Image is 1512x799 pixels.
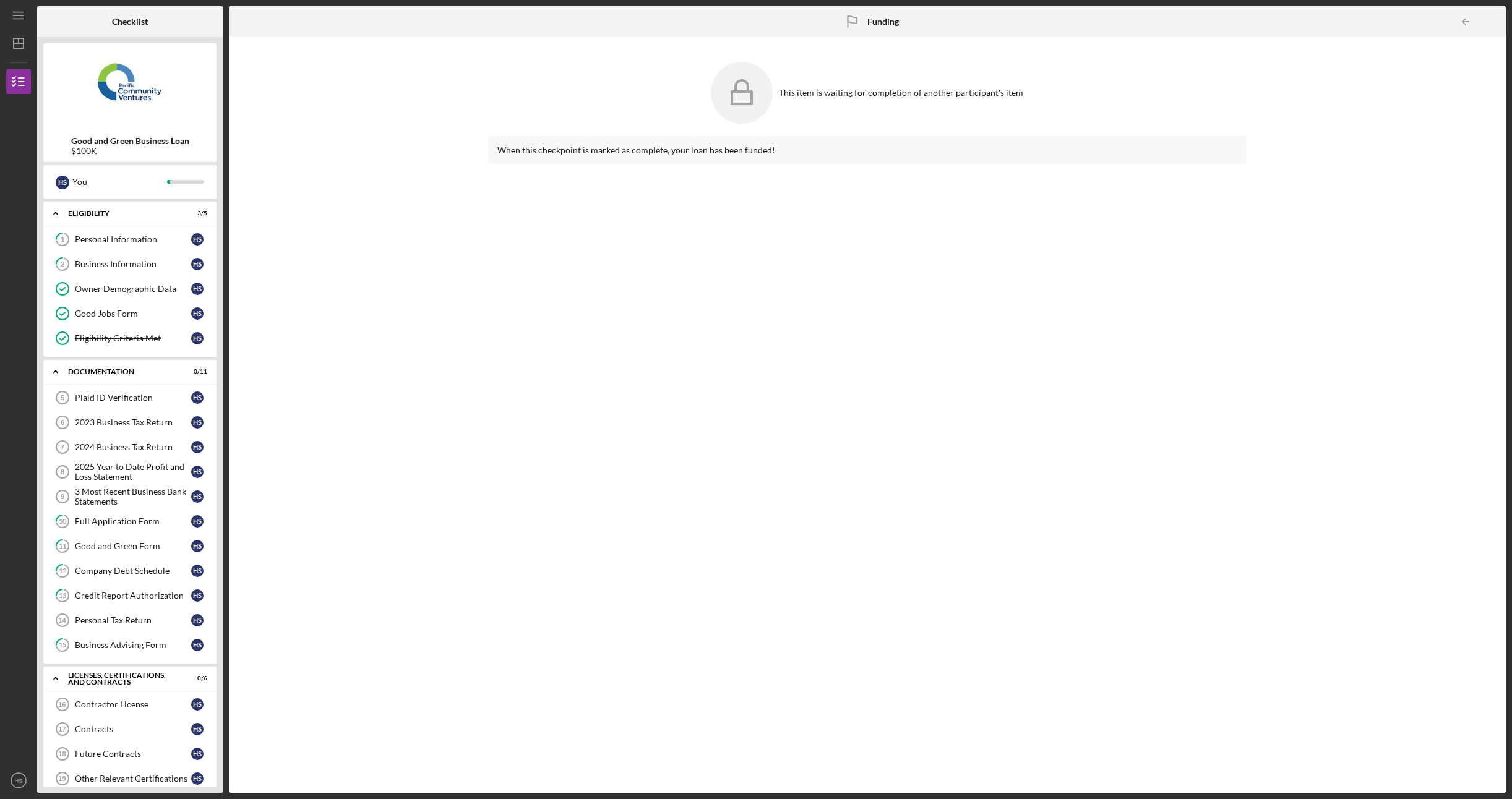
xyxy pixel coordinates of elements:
[75,284,191,294] div: Owner Demographic Data
[49,741,210,766] a: 18Future ContractsHS
[6,768,31,793] button: HS
[191,258,204,270] div: H S
[191,540,204,552] div: H S
[14,777,22,784] text: HS
[191,233,204,246] div: H S
[59,542,66,550] tspan: 11
[75,309,191,318] div: Good Jobs Form
[61,236,64,244] tspan: 1
[75,566,191,576] div: Company Debt Schedule
[49,509,210,534] a: 10Full Application FormHS
[49,459,210,484] a: 82025 Year to Date Profit and Loss StatementHS
[75,234,191,244] div: Personal Information
[75,699,191,709] div: Contractor License
[49,276,210,301] a: Owner Demographic DataHS
[61,493,64,500] tspan: 9
[58,725,66,733] tspan: 17
[75,442,191,452] div: 2024 Business Tax Return
[191,772,204,785] div: H S
[191,614,204,626] div: H S
[61,260,64,268] tspan: 2
[49,633,210,657] a: 15Business Advising FormHS
[49,534,210,558] a: 11Good and Green FormHS
[75,393,191,403] div: Plaid ID Verification
[191,490,204,503] div: H S
[191,391,204,404] div: H S
[191,748,204,760] div: H S
[191,698,204,711] div: H S
[75,774,191,784] div: Other Relevant Certifications
[56,176,69,189] div: H S
[43,49,217,124] img: Product logo
[191,723,204,735] div: H S
[61,419,64,426] tspan: 6
[59,518,67,526] tspan: 10
[191,441,204,453] div: H S
[68,368,176,375] div: Documentation
[75,487,191,506] div: 3 Most Recent Business Bank Statements
[49,252,210,276] a: 2Business InformationHS
[71,146,189,156] div: $100K
[61,443,64,451] tspan: 7
[59,641,66,649] tspan: 15
[112,17,148,27] b: Checklist
[58,750,66,758] tspan: 18
[191,466,204,478] div: H S
[191,307,204,320] div: H S
[867,17,899,27] b: Funding
[75,462,191,482] div: 2025 Year to Date Profit and Loss Statement
[59,567,66,575] tspan: 12
[75,749,191,759] div: Future Contracts
[49,227,210,252] a: 1Personal InformationHS
[185,368,207,375] div: 0 / 11
[49,301,210,326] a: Good Jobs FormHS
[68,672,176,686] div: Licenses, Certifications, and Contracts
[59,592,66,600] tspan: 13
[75,640,191,650] div: Business Advising Form
[75,417,191,427] div: 2023 Business Tax Return
[71,136,189,146] b: Good and Green Business Loan
[49,692,210,717] a: 16Contractor LicenseHS
[191,416,204,429] div: H S
[75,333,191,343] div: Eligibility Criteria Met
[497,145,1237,155] div: When this checkpoint is marked as complete, your loan has been funded!
[58,701,66,708] tspan: 16
[49,583,210,608] a: 13Credit Report AuthorizationHS
[185,675,207,682] div: 0 / 6
[49,766,210,791] a: 19Other Relevant CertificationsHS
[61,394,64,401] tspan: 5
[68,210,176,217] div: Eligibility
[49,435,210,459] a: 72024 Business Tax ReturnHS
[58,775,66,782] tspan: 19
[779,88,1023,98] div: This item is waiting for completion of another participant's item
[75,516,191,526] div: Full Application Form
[75,724,191,734] div: Contracts
[49,608,210,633] a: 14Personal Tax ReturnHS
[191,515,204,528] div: H S
[75,591,191,600] div: Credit Report Authorization
[49,326,210,351] a: Eligibility Criteria MetHS
[61,468,64,476] tspan: 8
[49,717,210,741] a: 17ContractsHS
[185,210,207,217] div: 3 / 5
[75,259,191,269] div: Business Information
[191,639,204,651] div: H S
[49,410,210,435] a: 62023 Business Tax ReturnHS
[72,171,167,192] div: You
[75,541,191,551] div: Good and Green Form
[58,617,66,624] tspan: 14
[49,558,210,583] a: 12Company Debt ScheduleHS
[191,565,204,577] div: H S
[191,283,204,295] div: H S
[75,615,191,625] div: Personal Tax Return
[49,484,210,509] a: 93 Most Recent Business Bank StatementsHS
[49,385,210,410] a: 5Plaid ID VerificationHS
[191,332,204,344] div: H S
[191,589,204,602] div: H S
